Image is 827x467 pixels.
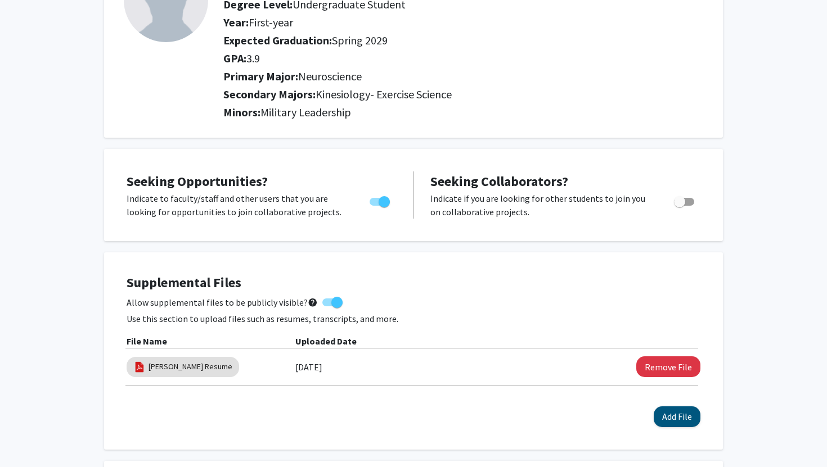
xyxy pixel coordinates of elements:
[127,173,268,190] span: Seeking Opportunities?
[223,34,703,47] h2: Expected Graduation:
[332,33,388,47] span: Spring 2029
[127,296,318,309] span: Allow supplemental files to be publicly visible?
[223,16,703,29] h2: Year:
[654,406,700,427] button: Add File
[127,335,167,347] b: File Name
[669,192,700,208] div: Toggle
[298,69,362,83] span: Neuroscience
[223,106,703,119] h2: Minors:
[430,192,653,219] p: Indicate if you are looking for other students to join you on collaborative projects.
[149,361,232,373] a: [PERSON_NAME] Resume
[127,192,348,219] p: Indicate to faculty/staff and other users that you are looking for opportunities to join collabor...
[127,312,700,325] p: Use this section to upload files such as resumes, transcripts, and more.
[316,87,452,101] span: Kinesiology- Exercise Science
[430,173,568,190] span: Seeking Collaborators?
[295,335,357,347] b: Uploaded Date
[223,88,703,101] h2: Secondary Majors:
[127,275,700,291] h4: Supplemental Files
[260,105,351,119] span: Military Leadership
[133,361,146,373] img: pdf_icon.png
[365,192,396,208] div: Toggle
[223,52,703,65] h2: GPA:
[246,51,260,65] span: 3.9
[223,70,703,83] h2: Primary Major:
[8,416,48,459] iframe: Chat
[308,296,318,309] mat-icon: help
[249,15,293,29] span: First-year
[636,356,700,377] button: Remove Isabella Webb Resume File
[295,357,322,377] label: [DATE]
